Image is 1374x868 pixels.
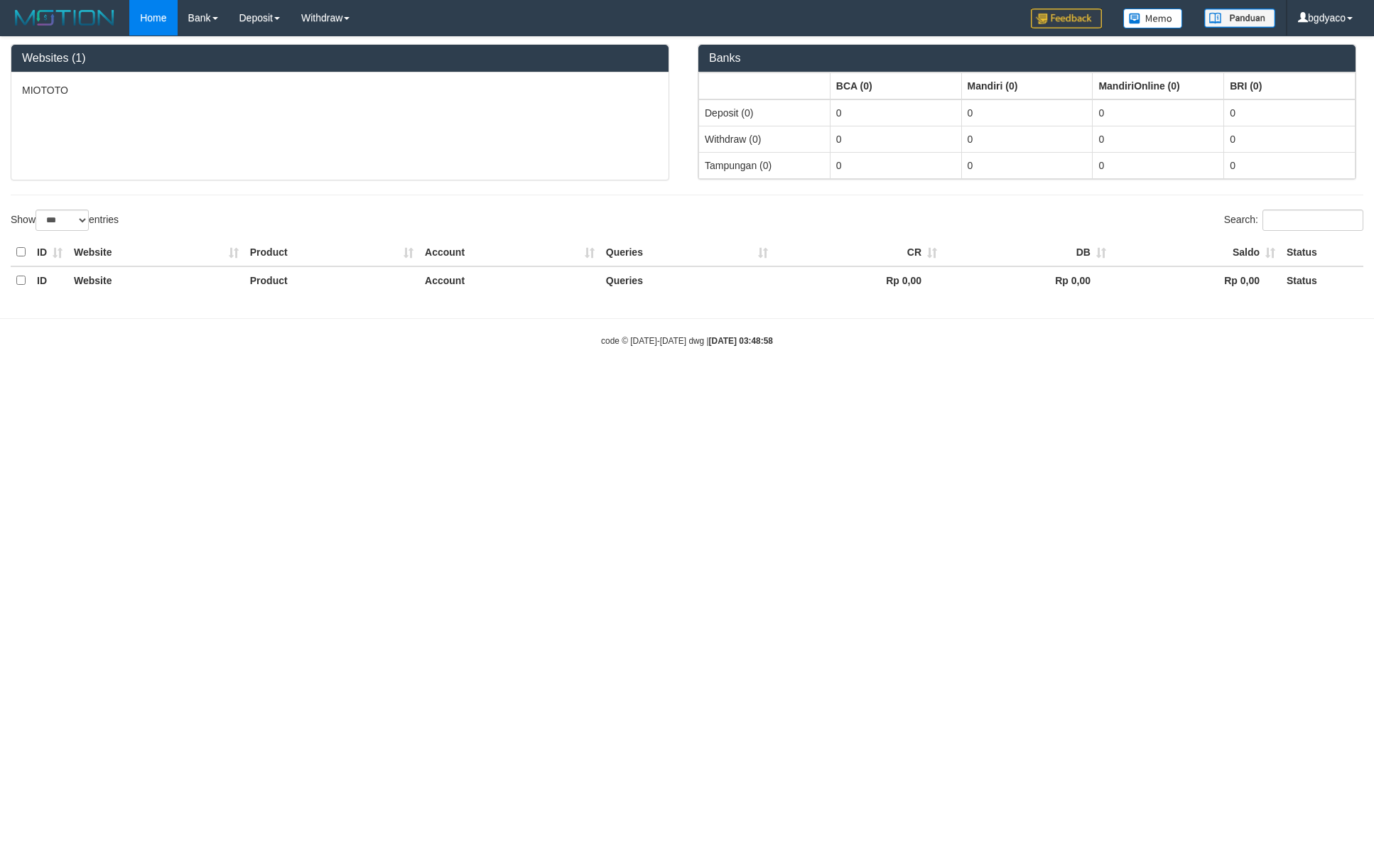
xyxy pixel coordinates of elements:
[1224,126,1356,152] td: 0
[419,239,600,266] th: Account
[244,239,419,266] th: Product
[830,152,961,178] td: 0
[1093,152,1224,178] td: 0
[419,266,600,294] th: Account
[68,266,244,294] th: Website
[943,266,1112,294] th: Rp 0,00
[830,72,961,99] th: Group: activate to sort column ascending
[1224,72,1356,99] th: Group: activate to sort column ascending
[22,52,658,65] h3: Websites (1)
[699,126,831,152] td: Withdraw (0)
[830,126,961,152] td: 0
[961,152,1093,178] td: 0
[244,266,419,294] th: Product
[1224,99,1356,126] td: 0
[22,83,658,97] p: MIOTOTO
[1031,9,1102,28] img: Feedback.jpg
[1123,9,1183,28] img: Button%20Memo.svg
[961,126,1093,152] td: 0
[699,152,831,178] td: Tampungan (0)
[709,336,773,346] strong: [DATE] 03:48:58
[699,72,831,99] th: Group: activate to sort column ascending
[830,99,961,126] td: 0
[600,266,774,294] th: Queries
[1093,126,1224,152] td: 0
[1224,210,1363,231] label: Search:
[699,99,831,126] td: Deposit (0)
[961,72,1093,99] th: Group: activate to sort column ascending
[1112,239,1281,266] th: Saldo
[1112,266,1281,294] th: Rp 0,00
[36,210,89,231] select: Showentries
[1204,9,1275,28] img: panduan.png
[11,210,119,231] label: Show entries
[1224,152,1356,178] td: 0
[601,336,773,346] small: code © [DATE]-[DATE] dwg |
[961,99,1093,126] td: 0
[68,239,244,266] th: Website
[600,239,774,266] th: Queries
[774,266,943,294] th: Rp 0,00
[1093,72,1224,99] th: Group: activate to sort column ascending
[31,266,68,294] th: ID
[1262,210,1363,231] input: Search:
[709,52,1345,65] h3: Banks
[11,7,119,28] img: MOTION_logo.png
[1281,266,1363,294] th: Status
[774,239,943,266] th: CR
[1093,99,1224,126] td: 0
[943,239,1112,266] th: DB
[31,239,68,266] th: ID
[1281,239,1363,266] th: Status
